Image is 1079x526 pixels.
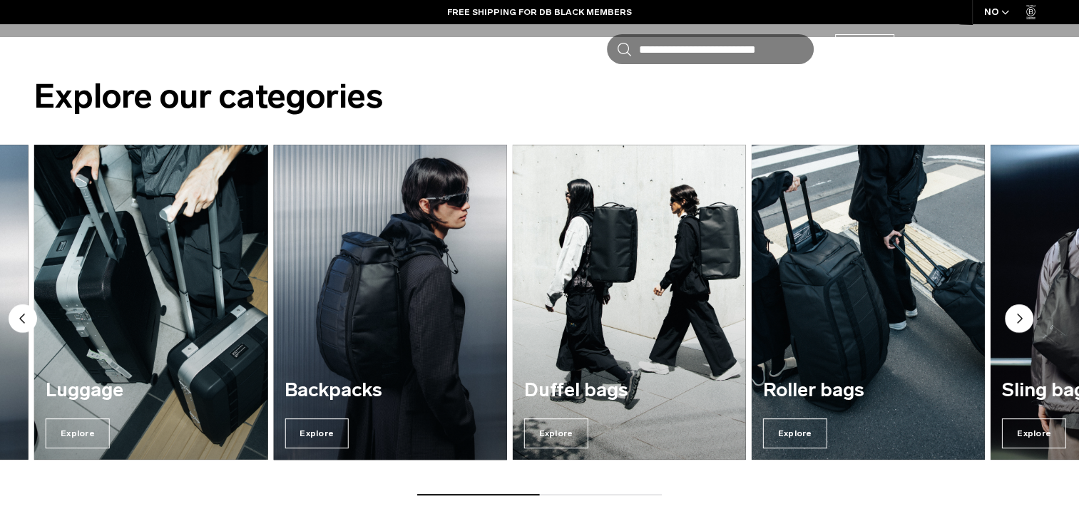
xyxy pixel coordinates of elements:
[115,24,139,75] a: Shop
[513,145,746,460] a: Duffel bags Explore
[285,380,495,401] h3: Backpacks
[9,304,37,336] button: Previous slide
[34,145,267,460] div: 2 / 7
[34,71,1045,122] h2: Explore our categories
[273,145,506,460] a: Backpacks Explore
[524,380,735,401] h3: Duffel bags
[1011,42,1029,57] span: Bag
[285,418,349,448] span: Explore
[104,24,344,75] nav: Main Navigation
[273,145,506,460] div: 3 / 7
[216,24,252,75] a: Support
[160,24,195,75] a: Explore
[752,145,985,460] a: Roller bags Explore
[1005,304,1033,336] button: Next slide
[447,6,632,19] a: FREE SHIPPING FOR DB BLACK MEMBERS
[763,380,973,401] h3: Roller bags
[835,34,894,64] a: Db Black
[34,145,267,460] a: Luggage Explore
[513,145,746,460] div: 4 / 7
[274,24,334,75] a: Lost & Found
[916,41,971,58] a: Account
[763,418,827,448] span: Explore
[46,380,256,401] h3: Luggage
[934,42,971,57] span: Account
[1002,418,1066,448] span: Explore
[524,418,588,448] span: Explore
[993,41,1029,58] button: Bag
[752,145,985,460] div: 5 / 7
[46,418,110,448] span: Explore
